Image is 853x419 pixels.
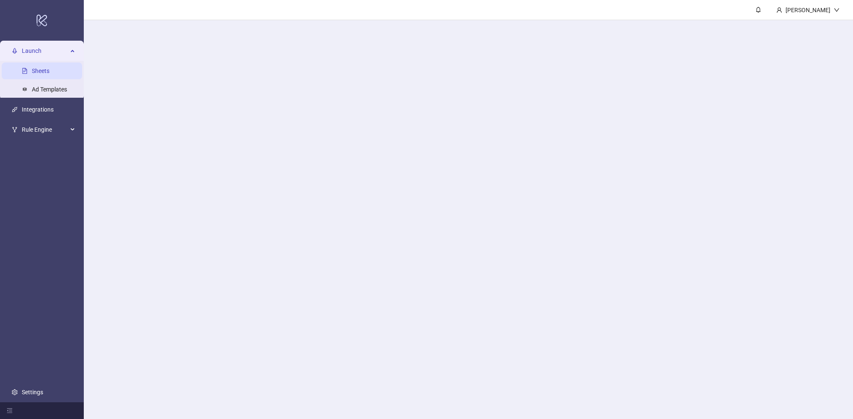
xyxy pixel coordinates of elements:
[782,5,834,15] div: [PERSON_NAME]
[22,121,68,138] span: Rule Engine
[834,7,840,13] span: down
[755,7,761,13] span: bell
[22,106,54,113] a: Integrations
[22,389,43,396] a: Settings
[22,42,68,59] span: Launch
[32,68,49,74] a: Sheets
[12,48,18,54] span: rocket
[776,7,782,13] span: user
[32,86,67,93] a: Ad Templates
[12,127,18,133] span: fork
[7,408,13,414] span: menu-fold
